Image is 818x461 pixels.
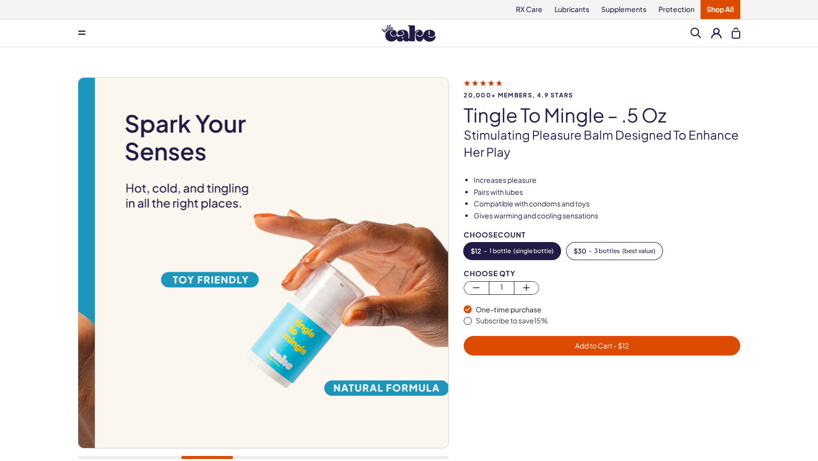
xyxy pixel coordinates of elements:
[575,341,629,350] span: Add to Cart
[574,248,586,255] span: $ 30
[464,270,740,277] div: Choose Qty
[464,92,740,98] span: 20,000+ members, 4.9 stars
[95,78,465,448] img: Tingle To Mingle – .5 oz
[612,341,629,350] span: - $ 12
[464,78,740,98] a: 20,000+ members, 4.9 stars
[474,187,740,197] li: Pairs with lubes
[474,211,740,221] li: Gives warming and cooling sensations
[476,305,740,315] div: One-time purchase
[594,248,620,255] span: 3 bottles
[476,316,740,326] div: Subscribe to save 15 %
[489,248,511,255] span: 1 bottle
[382,25,436,42] img: Hello Cake
[464,127,740,160] p: Stimulating pleasure balm designed to enhance her play
[567,243,662,260] button: -
[489,282,514,293] span: 1
[513,248,554,255] span: ( single bottle )
[474,199,740,209] li: Compatible with condoms and toys
[464,231,740,239] div: Choose Count
[464,104,740,126] h1: Tingle To Mingle – .5 oz
[471,248,481,255] span: $ 12
[464,243,561,260] button: -
[464,336,740,356] button: Add to Cart - $12
[474,175,740,185] li: Increases pleasure
[622,248,655,255] span: ( best value )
